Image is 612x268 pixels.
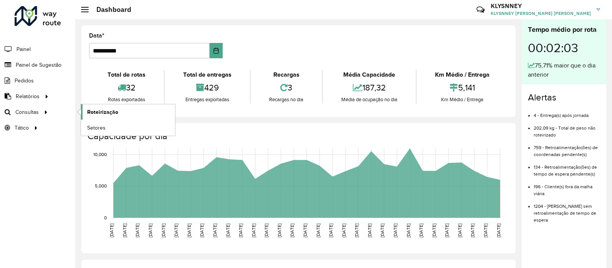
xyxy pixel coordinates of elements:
text: [DATE] [122,224,127,237]
text: [DATE] [289,224,294,237]
text: [DATE] [354,224,359,237]
div: Rotas exportadas [91,96,162,104]
div: Tempo médio por rota [528,25,600,35]
a: Roteirização [81,104,175,120]
text: [DATE] [432,224,437,237]
div: 5,141 [418,79,506,96]
text: [DATE] [380,224,385,237]
li: 4 - Entrega(s) após jornada [534,106,600,119]
text: [DATE] [418,224,423,237]
h3: KLYSNNEY [491,2,591,10]
div: 75,71% maior que o dia anterior [528,61,600,79]
span: Painel de Sugestão [16,61,61,69]
div: Total de entregas [167,70,248,79]
text: [DATE] [161,224,166,237]
div: Recargas no dia [253,96,320,104]
div: Média Capacidade [325,70,414,79]
a: Contato Rápido [472,2,489,18]
text: [DATE] [187,224,192,237]
li: 759 - Retroalimentação(ões) de coordenadas pendente(s) [534,138,600,158]
text: [DATE] [199,224,204,237]
button: Choose Date [210,43,223,58]
div: 00:02:03 [528,35,600,61]
span: Pedidos [15,77,34,85]
div: 429 [167,79,248,96]
li: 1204 - [PERSON_NAME] sem retroalimentação de tempo de espera [534,197,600,224]
text: [DATE] [341,224,346,237]
span: Relatórios [16,92,40,100]
text: [DATE] [483,224,488,237]
text: [DATE] [406,224,411,237]
span: Consultas [15,108,39,116]
text: 5,000 [95,184,107,189]
span: Setores [87,124,106,132]
text: [DATE] [393,224,398,237]
text: [DATE] [174,224,179,237]
h2: Dashboard [89,5,131,14]
text: [DATE] [277,224,282,237]
text: [DATE] [470,224,475,237]
div: Km Médio / Entrega [418,96,506,104]
li: 134 - Retroalimentação(ões) de tempo de espera pendente(s) [534,158,600,178]
text: [DATE] [316,224,321,237]
text: [DATE] [251,224,256,237]
text: [DATE] [135,224,140,237]
label: Data [89,31,104,40]
div: Total de rotas [91,70,162,79]
text: [DATE] [496,224,501,237]
text: [DATE] [457,224,462,237]
li: 196 - Cliente(s) fora da malha viária [534,178,600,197]
div: 32 [91,79,162,96]
h4: Capacidade por dia [88,131,508,142]
text: [DATE] [367,224,372,237]
text: [DATE] [303,224,308,237]
text: [DATE] [225,224,230,237]
text: 0 [104,215,107,220]
h4: Alertas [528,92,600,103]
div: 3 [253,79,320,96]
text: [DATE] [148,224,153,237]
div: Média de ocupação no dia [325,96,414,104]
text: [DATE] [328,224,333,237]
div: 187,32 [325,79,414,96]
div: Recargas [253,70,320,79]
span: Painel [17,45,31,53]
div: Entregas exportadas [167,96,248,104]
li: 202,09 kg - Total de peso não roteirizado [534,119,600,138]
a: Setores [81,120,175,135]
text: [DATE] [212,224,217,237]
div: Km Médio / Entrega [418,70,506,79]
text: [DATE] [238,224,243,237]
span: Roteirização [87,108,118,116]
span: Tático [15,124,29,132]
text: [DATE] [109,224,114,237]
text: [DATE] [264,224,269,237]
span: KLYSNNEY [PERSON_NAME] [PERSON_NAME] [491,10,591,17]
text: [DATE] [444,224,449,237]
text: 10,000 [93,152,107,157]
